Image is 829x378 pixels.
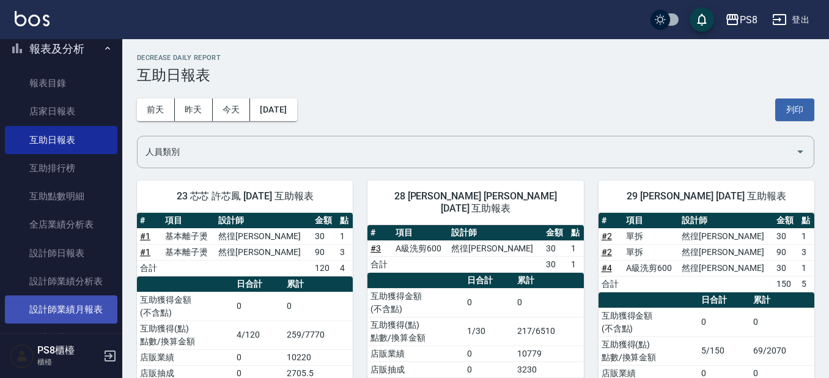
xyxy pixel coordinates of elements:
td: 90 [773,244,798,260]
td: 0 [464,288,514,317]
table: a dense table [367,225,583,273]
table: a dense table [599,213,814,292]
td: 4 [337,260,353,276]
th: 項目 [162,213,215,229]
td: 然徨[PERSON_NAME] [215,228,311,244]
button: save [690,7,714,32]
button: 登出 [767,9,814,31]
th: 日合計 [464,273,514,289]
h3: 互助日報表 [137,67,814,84]
th: # [599,213,624,229]
td: 120 [312,260,337,276]
td: 0 [464,346,514,361]
th: 累計 [750,292,814,308]
td: 0 [234,349,284,365]
th: 點 [568,225,584,241]
td: 217/6510 [514,317,583,346]
a: 設計師業績月報表 [5,295,117,324]
td: 互助獲得(點) 點數/換算金額 [599,336,699,365]
input: 人員名稱 [142,141,790,163]
td: 0 [284,292,353,321]
td: 0 [464,361,514,377]
td: 10779 [514,346,583,361]
td: 然徨[PERSON_NAME] [679,260,773,276]
td: 單拆 [623,228,679,244]
td: 基本離子燙 [162,228,215,244]
td: 150 [773,276,798,292]
td: 30 [773,260,798,276]
td: 店販業績 [367,346,464,361]
th: # [367,225,392,241]
th: 點 [337,213,353,229]
td: 30 [312,228,337,244]
h5: PS8櫃檯 [37,344,100,357]
td: 30 [543,240,568,256]
th: 項目 [623,213,679,229]
td: 69/2070 [750,336,814,365]
a: 互助日報表 [5,126,117,154]
a: 設計師排行榜 [5,324,117,352]
div: PS8 [740,12,757,28]
a: #2 [602,231,612,241]
th: 設計師 [215,213,311,229]
td: 5/150 [698,336,750,365]
td: 1 [798,260,814,276]
td: 0 [234,292,284,321]
button: 前天 [137,98,175,121]
th: 日合計 [698,292,750,308]
a: 互助排行榜 [5,154,117,182]
th: 設計師 [448,225,543,241]
td: 合計 [367,256,392,272]
td: 合計 [599,276,624,292]
th: 日合計 [234,276,284,292]
th: 項目 [392,225,448,241]
td: 10220 [284,349,353,365]
span: 23 芯芯 許芯鳳 [DATE] 互助報表 [152,190,338,202]
td: 互助獲得金額 (不含點) [599,308,699,336]
td: 然徨[PERSON_NAME] [679,244,773,260]
button: 報表及分析 [5,33,117,65]
td: 3 [798,244,814,260]
td: 1 [798,228,814,244]
a: 報表目錄 [5,69,117,97]
td: 4/120 [234,321,284,349]
td: 合計 [137,260,162,276]
td: 5 [798,276,814,292]
td: 259/7770 [284,321,353,349]
td: 店販業績 [137,349,234,365]
a: #3 [370,243,381,253]
td: 然徨[PERSON_NAME] [679,228,773,244]
td: 30 [773,228,798,244]
h2: Decrease Daily Report [137,54,814,62]
td: 店販抽成 [367,361,464,377]
button: 昨天 [175,98,213,121]
td: 基本離子燙 [162,244,215,260]
th: 累計 [284,276,353,292]
th: 點 [798,213,814,229]
th: 金額 [312,213,337,229]
a: 設計師業績分析表 [5,267,117,295]
td: A級洗剪600 [623,260,679,276]
a: #4 [602,263,612,273]
img: Logo [15,11,50,26]
th: # [137,213,162,229]
td: 互助獲得(點) 點數/換算金額 [367,317,464,346]
a: #1 [140,247,150,257]
button: 列印 [775,98,814,121]
td: 3230 [514,361,583,377]
a: #1 [140,231,150,241]
td: 1 [568,256,584,272]
td: 然徨[PERSON_NAME] [448,240,543,256]
button: Open [790,142,810,161]
table: a dense table [367,273,583,378]
td: 1 [337,228,353,244]
button: PS8 [720,7,762,32]
td: 0 [698,308,750,336]
th: 累計 [514,273,583,289]
a: 全店業績分析表 [5,210,117,239]
td: 互助獲得(點) 點數/換算金額 [137,321,234,349]
td: 30 [543,256,568,272]
a: 互助點數明細 [5,182,117,210]
span: 28 [PERSON_NAME] [PERSON_NAME] [DATE] 互助報表 [382,190,569,215]
td: 3 [337,244,353,260]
